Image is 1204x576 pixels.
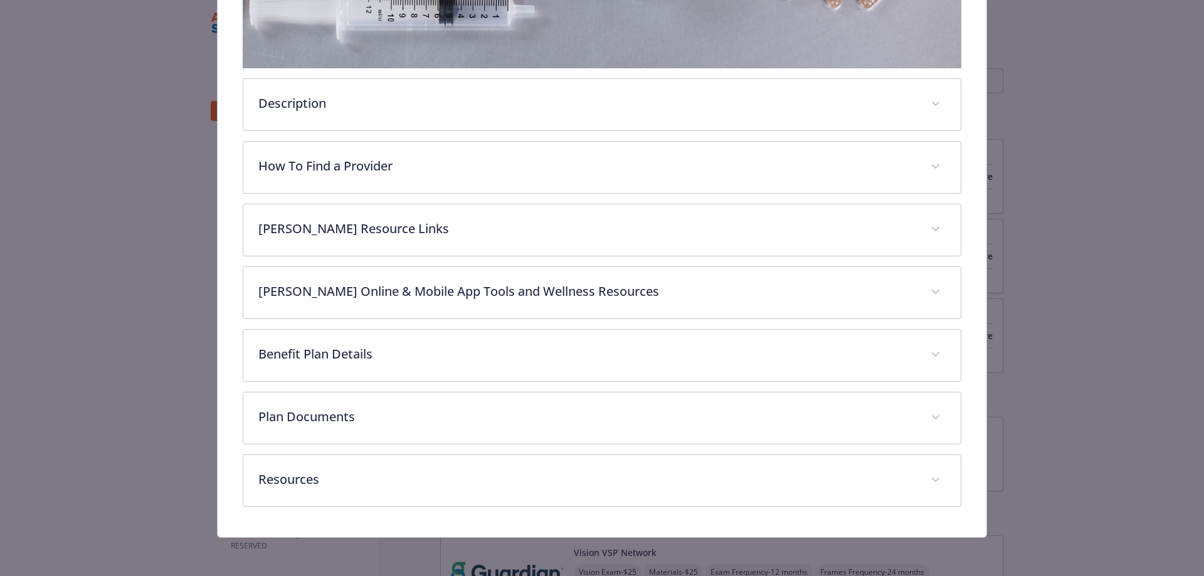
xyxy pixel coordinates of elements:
p: Benefit Plan Details [258,345,916,364]
p: Description [258,94,916,113]
div: Plan Documents [243,392,961,444]
div: Benefit Plan Details [243,330,961,381]
p: Resources [258,470,916,489]
p: How To Find a Provider [258,157,916,175]
div: Description [243,79,961,130]
p: [PERSON_NAME] Resource Links [258,219,916,238]
p: [PERSON_NAME] Online & Mobile App Tools and Wellness Resources [258,282,916,301]
div: [PERSON_NAME] Resource Links [243,204,961,256]
div: Resources [243,455,961,506]
div: How To Find a Provider [243,142,961,193]
p: Plan Documents [258,407,916,426]
div: [PERSON_NAME] Online & Mobile App Tools and Wellness Resources [243,267,961,318]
